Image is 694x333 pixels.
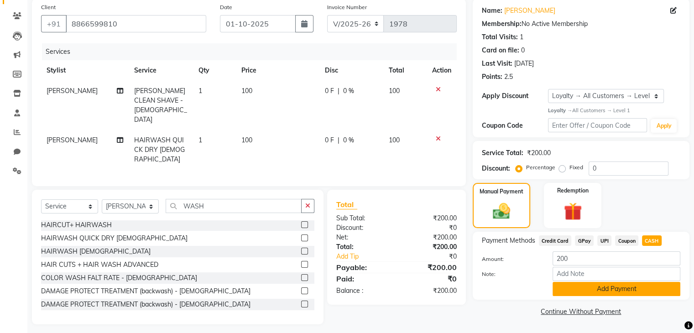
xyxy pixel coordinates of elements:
div: HAIRCUT+ HAIRWASH [41,220,112,230]
button: Add Payment [553,282,680,296]
div: Membership: [482,19,522,29]
button: Apply [651,119,677,133]
div: HAIRWASH QUICK DRY [DEMOGRAPHIC_DATA] [41,234,188,243]
div: Sub Total: [329,213,397,223]
label: Amount: [475,255,546,263]
th: Service [129,60,193,81]
div: Coupon Code [482,121,548,130]
div: Apply Discount [482,91,548,101]
span: 0 % [343,86,354,96]
div: HAIR CUTS + HAIR WASH ADVANCED [41,260,158,270]
span: | [338,135,339,145]
strong: Loyalty → [548,107,572,114]
span: HAIRWASH QUICK DRY [DEMOGRAPHIC_DATA] [134,136,185,163]
div: Service Total: [482,148,523,158]
button: +91 [41,15,67,32]
div: ₹0 [397,273,464,284]
div: ₹0 [397,223,464,233]
label: Invoice Number [327,3,367,11]
div: Services [42,43,464,60]
div: ₹200.00 [527,148,551,158]
span: 100 [241,87,252,95]
input: Search by Name/Mobile/Email/Code [66,15,206,32]
span: [PERSON_NAME] [47,87,98,95]
input: Add Note [553,267,680,281]
a: Continue Without Payment [475,307,688,317]
label: Date [220,3,232,11]
span: 100 [389,87,400,95]
div: Net: [329,233,397,242]
div: ₹0 [407,252,463,261]
div: 2.5 [504,72,513,82]
a: Add Tip [329,252,407,261]
div: Paid: [329,273,397,284]
div: Payable: [329,262,397,273]
input: Amount [553,251,680,265]
th: Price [236,60,319,81]
span: 0 % [343,135,354,145]
div: ₹200.00 [397,233,464,242]
div: ₹200.00 [397,262,464,273]
span: Payment Methods [482,236,535,245]
th: Qty [193,60,236,81]
img: _gift.svg [558,200,588,223]
span: Total [336,200,357,209]
span: Coupon [615,235,638,246]
label: Note: [475,270,546,278]
div: 0 [521,46,525,55]
span: [PERSON_NAME] CLEAN SHAVE - [DEMOGRAPHIC_DATA] [134,87,187,124]
span: 100 [241,136,252,144]
div: Points: [482,72,502,82]
span: Credit Card [539,235,572,246]
div: Last Visit: [482,59,512,68]
div: Card on file: [482,46,519,55]
div: Discount: [482,164,510,173]
span: 1 [198,136,202,144]
span: | [338,86,339,96]
th: Stylist [41,60,129,81]
div: DAMAGE PROTECT TREATMENT (backwash) - [DEMOGRAPHIC_DATA] [41,286,250,296]
label: Fixed [569,163,583,172]
th: Disc [319,60,383,81]
label: Percentage [526,163,555,172]
div: Name: [482,6,502,16]
div: All Customers → Level 1 [548,107,680,114]
span: [PERSON_NAME] [47,136,98,144]
span: GPay [575,235,594,246]
div: 1 [520,32,523,42]
input: Search or Scan [166,199,302,213]
span: CASH [642,235,662,246]
label: Redemption [557,187,589,195]
span: 0 F [325,86,334,96]
span: 100 [389,136,400,144]
th: Total [383,60,427,81]
span: UPI [597,235,611,246]
div: Balance : [329,286,397,296]
a: [PERSON_NAME] [504,6,555,16]
label: Manual Payment [480,187,523,196]
div: ₹200.00 [397,213,464,223]
div: HAIRWASH [DEMOGRAPHIC_DATA] [41,247,151,256]
span: 0 F [325,135,334,145]
div: Total: [329,242,397,252]
img: _cash.svg [487,201,516,221]
div: ₹200.00 [397,286,464,296]
span: 1 [198,87,202,95]
div: No Active Membership [482,19,680,29]
label: Client [41,3,56,11]
th: Action [427,60,457,81]
div: [DATE] [514,59,534,68]
div: ₹200.00 [397,242,464,252]
div: Discount: [329,223,397,233]
div: COLOR WASH FALT RATE - [DEMOGRAPHIC_DATA] [41,273,197,283]
input: Enter Offer / Coupon Code [548,118,647,132]
div: Total Visits: [482,32,518,42]
div: DAMAGE PROTECT TREATMENT (backwash) - [DEMOGRAPHIC_DATA] [41,300,250,309]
